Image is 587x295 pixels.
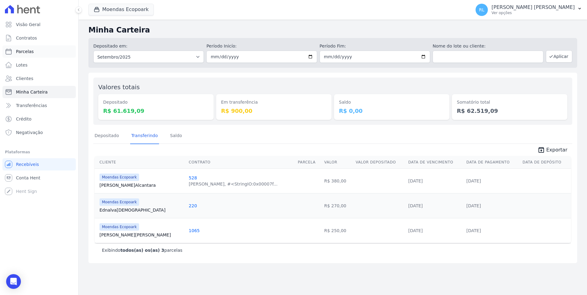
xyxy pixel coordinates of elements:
a: Saldo [169,128,183,144]
a: Contratos [2,32,76,44]
dd: R$ 62.519,09 [457,107,562,115]
a: Conta Hent [2,172,76,184]
th: Data de Vencimento [406,156,464,169]
th: Valor [322,156,353,169]
a: Recebíveis [2,158,76,170]
p: [PERSON_NAME] [PERSON_NAME] [492,4,575,10]
span: Moendas Ecopoark [99,198,139,206]
a: [DATE] [408,203,423,208]
dt: Somatório total [457,99,562,105]
a: 220 [189,203,197,208]
label: Nome do lote ou cliente: [433,43,543,49]
a: Transferindo [130,128,159,144]
b: todos(as) os(as) 3 [120,248,164,253]
button: Aplicar [546,50,572,63]
th: Cliente [95,156,186,169]
a: Minha Carteira [2,86,76,98]
span: Lotes [16,62,28,68]
span: Visão Geral [16,21,41,28]
span: Exportar [546,146,567,154]
dt: Em transferência [221,99,327,105]
span: Clientes [16,75,33,82]
a: unarchive Exportar [533,146,572,155]
td: R$ 270,00 [322,193,353,218]
button: RL [PERSON_NAME] [PERSON_NAME] Ver opções [471,1,587,18]
label: Depositado em: [93,44,127,48]
span: Transferências [16,102,47,109]
span: Conta Hent [16,175,40,181]
div: Open Intercom Messenger [6,274,21,289]
label: Período Inicío: [206,43,317,49]
a: Ednalva[DEMOGRAPHIC_DATA] [99,207,184,213]
dd: R$ 900,00 [221,107,327,115]
a: Parcelas [2,45,76,58]
div: [PERSON_NAME], #<StringIO:0x00007f... [189,181,278,187]
span: Parcelas [16,48,34,55]
label: Valores totais [98,83,140,91]
i: unarchive [538,146,545,154]
th: Data de Depósito [520,156,571,169]
a: 528 [189,175,197,180]
a: [PERSON_NAME][PERSON_NAME] [99,232,184,238]
dd: R$ 0,00 [339,107,445,115]
label: Período Fim: [320,43,430,49]
span: Moendas Ecopoark [99,174,139,181]
a: Visão Geral [2,18,76,31]
a: [DATE] [466,203,481,208]
a: [PERSON_NAME]Alcantara [99,182,184,188]
span: Recebíveis [16,161,39,167]
p: Exibindo parcelas [102,247,182,253]
span: Contratos [16,35,37,41]
button: Moendas Ecopoark [88,4,154,15]
a: Clientes [2,72,76,85]
a: 1065 [189,228,200,233]
a: [DATE] [408,228,423,233]
span: Moendas Ecopoark [99,223,139,231]
dd: R$ 61.619,09 [103,107,209,115]
th: Parcela [295,156,322,169]
th: Contrato [186,156,295,169]
a: Transferências [2,99,76,112]
a: [DATE] [466,178,481,183]
a: [DATE] [408,178,423,183]
p: Ver opções [492,10,575,15]
dt: Saldo [339,99,445,105]
a: Depositado [93,128,120,144]
span: Minha Carteira [16,89,48,95]
span: RL [479,8,484,12]
a: Crédito [2,113,76,125]
dt: Depositado [103,99,209,105]
th: Data de Pagamento [464,156,520,169]
td: R$ 250,00 [322,218,353,243]
a: Lotes [2,59,76,71]
a: Negativação [2,126,76,139]
div: Plataformas [5,148,73,156]
span: Negativação [16,129,43,136]
a: [DATE] [466,228,481,233]
span: Crédito [16,116,32,122]
h2: Minha Carteira [88,25,577,36]
td: R$ 380,00 [322,168,353,193]
th: Valor Depositado [353,156,406,169]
